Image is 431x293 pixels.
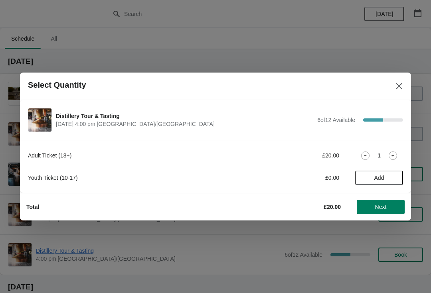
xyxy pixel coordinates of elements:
strong: Total [26,204,39,210]
div: Adult Ticket (18+) [28,151,249,159]
img: Distillery Tour & Tasting | | September 4 | 4:00 pm Europe/London [28,108,51,132]
div: £20.00 [265,151,339,159]
button: Close [392,79,406,93]
div: Youth Ticket (10-17) [28,174,249,182]
span: Distillery Tour & Tasting [56,112,313,120]
div: £0.00 [265,174,339,182]
span: 6 of 12 Available [317,117,355,123]
span: Next [375,204,387,210]
span: [DATE] 4:00 pm [GEOGRAPHIC_DATA]/[GEOGRAPHIC_DATA] [56,120,313,128]
button: Next [357,200,405,214]
h2: Select Quantity [28,81,86,90]
span: Add [374,175,384,181]
button: Add [355,171,403,185]
strong: £20.00 [324,204,341,210]
strong: 1 [378,151,381,159]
